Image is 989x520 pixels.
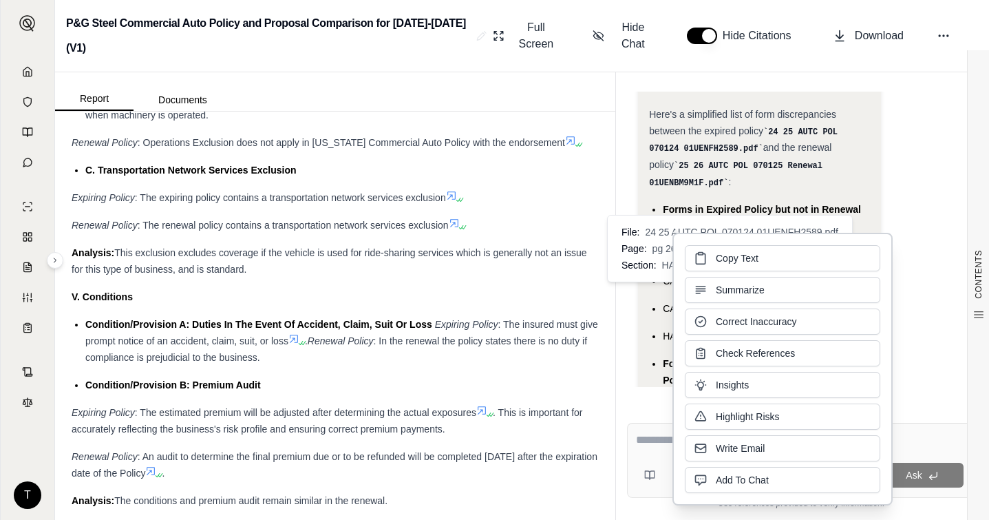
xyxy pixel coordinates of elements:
[114,495,387,506] span: The conditions and premium audit remain similar in the renewal.
[716,441,765,455] span: Write Email
[9,149,46,176] a: Chat
[645,225,838,239] span: 24 25 AUTC POL 070124 01UENFH2589.pdf
[685,467,880,493] button: Add To Chat
[85,379,261,391] span: Condition/Provision B: Premium Audit
[685,372,880,398] button: Insights
[487,14,565,58] button: Full Screen
[716,378,749,392] span: Insights
[72,451,138,462] em: Renewal Policy
[716,283,765,297] span: Summarize
[663,358,861,386] span: Forms in Renewal Policy but not in Expired Policy:
[305,335,308,346] span: .
[9,358,46,386] a: Contract Analysis
[9,118,46,146] a: Prompt Library
[621,258,657,272] span: Section:
[85,165,297,176] span: C. Transportation Network Services Exclusion
[649,161,822,188] code: 25 26 AUTC POL 070125 Renewal 01UENBM9M1F.pdf
[973,250,984,299] span: CONTENTS
[435,319,498,330] span: Expiring Policy
[72,407,135,418] em: Expiring Policy
[716,410,780,424] span: Highlight Risks
[9,58,46,85] a: Home
[138,220,449,231] span: : The renewal policy contains a transportation network services exclusion
[47,252,63,269] button: Expand sidebar
[162,468,164,479] span: .
[663,303,719,314] span: CA26351118
[513,19,560,52] span: Full Screen
[855,28,904,44] span: Download
[652,242,677,256] span: pg 26
[72,407,583,435] span: . This is important for accurately reflecting the business's risk profile and ensuring correct pr...
[627,498,972,509] div: *Use references provided to verify information.
[9,388,46,416] a: Legal Search Engine
[827,22,909,50] button: Download
[72,247,114,258] strong: Analysis:
[72,495,114,506] strong: Analysis:
[9,88,46,116] a: Documents Vault
[723,28,800,44] span: Hide Citations
[66,11,471,61] h2: P&G Steel Commercial Auto Policy and Proposal Comparison for [DATE]-[DATE] (V1)
[72,291,133,302] strong: V. Conditions
[72,247,587,275] span: This exclusion excludes coverage if the vehicle is used for ride-sharing services which is genera...
[14,481,41,509] div: T
[906,470,922,481] span: Ask
[685,309,880,335] button: Correct Inaccuracy
[881,463,964,488] button: Ask
[621,242,647,256] span: Page:
[649,81,687,92] strong: Answer:
[9,284,46,311] a: Custom Report
[9,193,46,220] a: Single Policy
[135,407,476,418] span: : The estimated premium will be adjusted after determining the actual exposures
[72,137,138,148] em: Renewal Policy
[135,192,446,203] span: : The expiring policy contains a transportation network services exclusion
[716,315,796,329] span: Correct Inaccuracy
[308,335,374,346] span: Renewal Policy
[685,340,880,366] button: Check References
[134,89,232,111] button: Documents
[9,314,46,342] a: Coverage Table
[685,245,880,271] button: Copy Text
[72,220,138,231] em: Renewal Policy
[728,176,731,187] span: :
[9,253,46,281] a: Claim Coverage
[19,15,36,32] img: Expand sidebar
[138,137,565,148] span: : Operations Exclusion does not apply in [US_STATE] Commercial Auto Policy with the endorsement
[14,10,41,37] button: Expand sidebar
[587,14,659,58] button: Hide Chat
[685,404,880,430] button: Highlight Risks
[85,93,593,121] span: . The vehicles garaged at the various locations could pose risks when machinery is operated.
[663,331,719,342] span: HA99080614
[72,451,597,479] span: : An audit to determine the final premium due or to be refunded will be completed [DATE] after th...
[85,319,432,330] span: Condition/Provision A: Duties In The Event Of Accident, Claim, Suit Or Loss
[663,204,861,231] span: Forms in Expired Policy but not in Renewal Policy:
[9,223,46,251] a: Policy Comparisons
[662,258,719,272] span: HA99080614
[716,473,769,487] span: Add To Chat
[716,251,758,265] span: Copy Text
[72,192,135,203] em: Expiring Policy
[649,109,836,136] span: Here's a simplified list of form discrepancies between the expired policy
[85,319,598,346] span: : The insured must give prompt notice of an accident, claim, suit, or loss
[685,277,880,303] button: Summarize
[621,225,639,239] span: File:
[716,346,795,360] span: Check References
[613,19,654,52] span: Hide Chat
[685,435,880,461] button: Write Email
[85,335,587,363] span: : In the renewal the policy states there is no duty if compliance is prejudicial to the business.
[55,87,134,111] button: Report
